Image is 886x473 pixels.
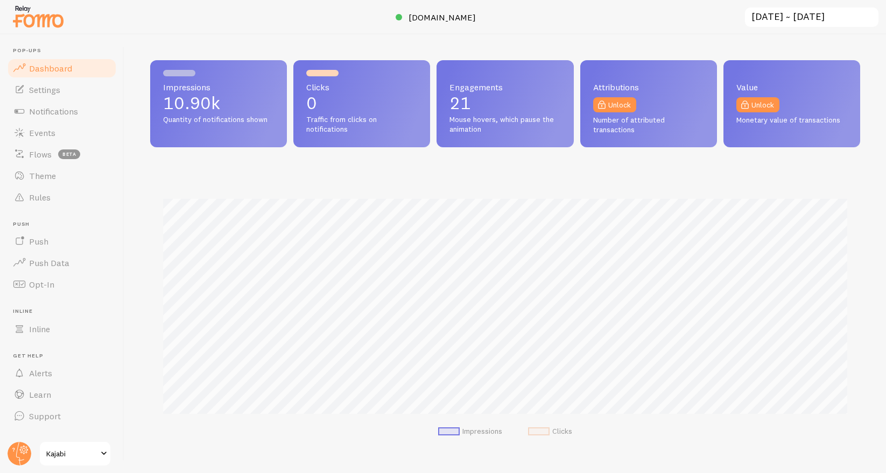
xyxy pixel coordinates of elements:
a: Notifications [6,101,117,122]
span: Learn [29,389,51,400]
a: Push Data [6,252,117,274]
p: 0 [306,95,417,112]
span: Impressions [163,83,274,91]
span: Push [13,221,117,228]
span: Clicks [306,83,417,91]
span: Pop-ups [13,47,117,54]
a: Flows beta [6,144,117,165]
p: 21 [449,95,560,112]
span: Opt-In [29,279,54,290]
span: Dashboard [29,63,72,74]
a: Dashboard [6,58,117,79]
a: Learn [6,384,117,405]
a: Push [6,231,117,252]
span: Alerts [29,368,52,378]
span: beta [58,149,80,159]
a: Settings [6,79,117,101]
span: Flows [29,149,52,160]
span: Traffic from clicks on notifications [306,115,417,134]
span: Monetary value of transactions [736,116,847,125]
a: Support [6,405,117,427]
span: Get Help [13,353,117,360]
a: Events [6,122,117,144]
span: Inline [29,324,50,334]
a: Kajabi [39,441,111,467]
span: Value [736,83,847,91]
span: Theme [29,170,56,181]
span: Support [29,411,61,421]
span: Quantity of notifications shown [163,115,274,125]
span: Attributions [593,83,704,91]
a: Unlock [593,97,636,112]
span: Kajabi [46,447,97,460]
a: Theme [6,165,117,187]
span: Events [29,127,55,138]
span: Notifications [29,106,78,117]
a: Unlock [736,97,779,112]
a: Opt-In [6,274,117,295]
span: Rules [29,192,51,203]
li: Impressions [438,427,502,436]
span: Mouse hovers, which pause the animation [449,115,560,134]
span: Engagements [449,83,560,91]
img: fomo-relay-logo-orange.svg [11,3,65,30]
span: Push Data [29,257,69,268]
span: Settings [29,84,60,95]
span: Number of attributed transactions [593,116,704,134]
a: Alerts [6,362,117,384]
span: Push [29,236,48,247]
a: Rules [6,187,117,208]
li: Clicks [528,427,572,436]
span: Inline [13,308,117,315]
a: Inline [6,318,117,340]
p: 10.90k [163,95,274,112]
